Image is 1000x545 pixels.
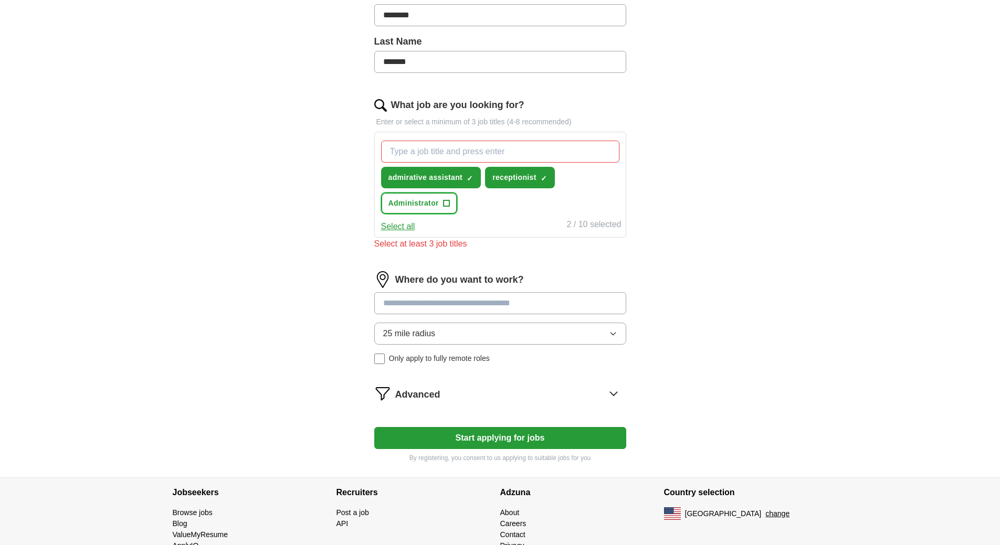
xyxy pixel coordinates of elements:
[374,323,626,345] button: 25 mile radius
[374,271,391,288] img: location.png
[391,98,524,112] label: What job are you looking for?
[173,508,213,517] a: Browse jobs
[374,354,385,364] input: Only apply to fully remote roles
[173,530,228,539] a: ValueMyResume
[685,508,762,519] span: [GEOGRAPHIC_DATA]
[381,193,457,214] button: Administrator
[664,507,681,520] img: US flag
[500,508,520,517] a: About
[566,218,621,233] div: 2 / 10 selected
[374,99,387,112] img: search.png
[765,508,790,519] button: change
[664,478,828,507] h4: Country selection
[381,141,619,163] input: Type a job title and press enter
[388,172,463,183] span: admirative assistant
[336,519,349,528] a: API
[374,385,391,402] img: filter
[395,273,524,287] label: Where do you want to work?
[395,388,440,402] span: Advanced
[374,238,626,250] div: Select at least 3 job titles
[381,167,481,188] button: admirative assistant✓
[173,519,187,528] a: Blog
[336,508,369,517] a: Post a job
[388,198,439,209] span: Administrator
[381,220,415,233] button: Select all
[467,174,473,183] span: ✓
[374,35,626,49] label: Last Name
[492,172,536,183] span: receptionist
[541,174,547,183] span: ✓
[485,167,555,188] button: receptionist✓
[500,530,525,539] a: Contact
[374,116,626,127] p: Enter or select a minimum of 3 job titles (4-8 recommended)
[383,327,436,340] span: 25 mile radius
[389,353,490,364] span: Only apply to fully remote roles
[374,427,626,449] button: Start applying for jobs
[374,453,626,463] p: By registering, you consent to us applying to suitable jobs for you
[500,519,527,528] a: Careers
